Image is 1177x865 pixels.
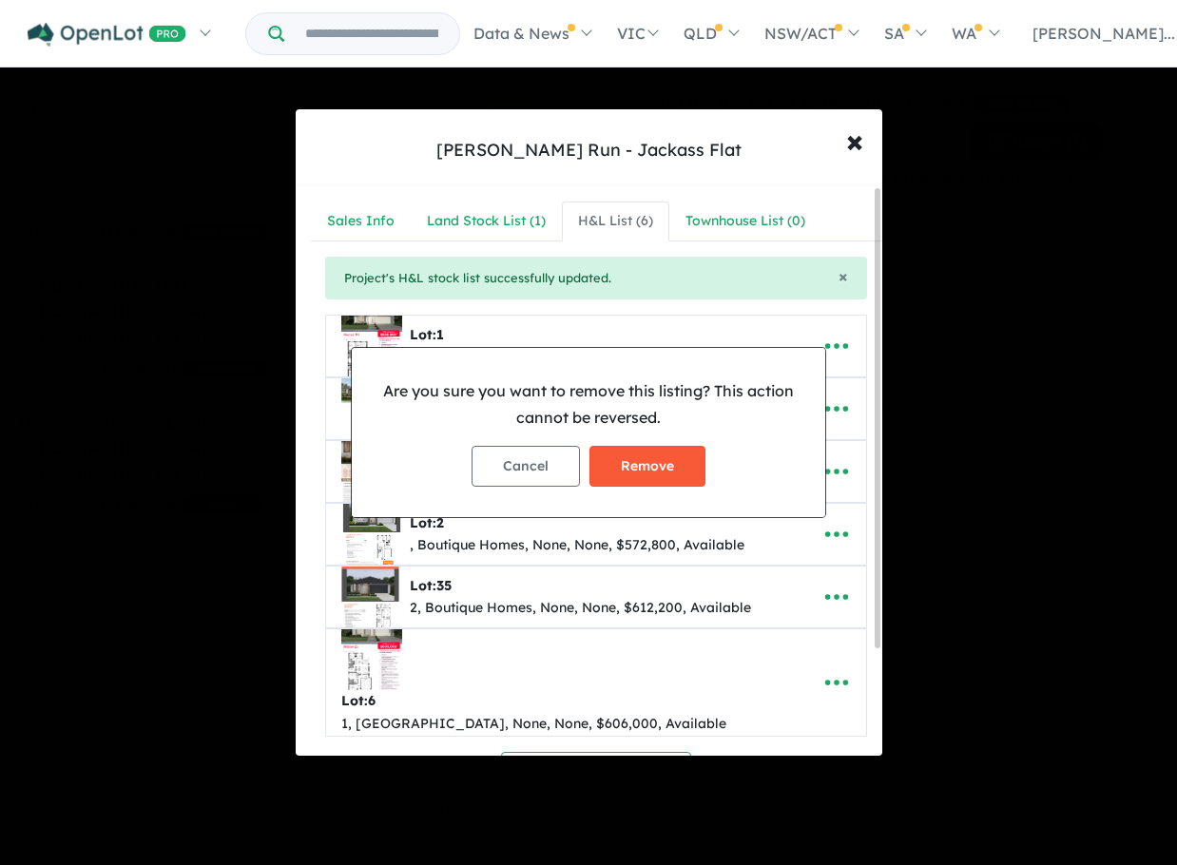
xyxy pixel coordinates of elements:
[28,23,186,47] img: Openlot PRO Logo White
[288,13,455,54] input: Try estate name, suburb, builder or developer
[367,378,810,430] p: Are you sure you want to remove this listing? This action cannot be reversed.
[1032,24,1175,43] span: [PERSON_NAME]...
[472,446,580,487] button: Cancel
[589,446,705,487] button: Remove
